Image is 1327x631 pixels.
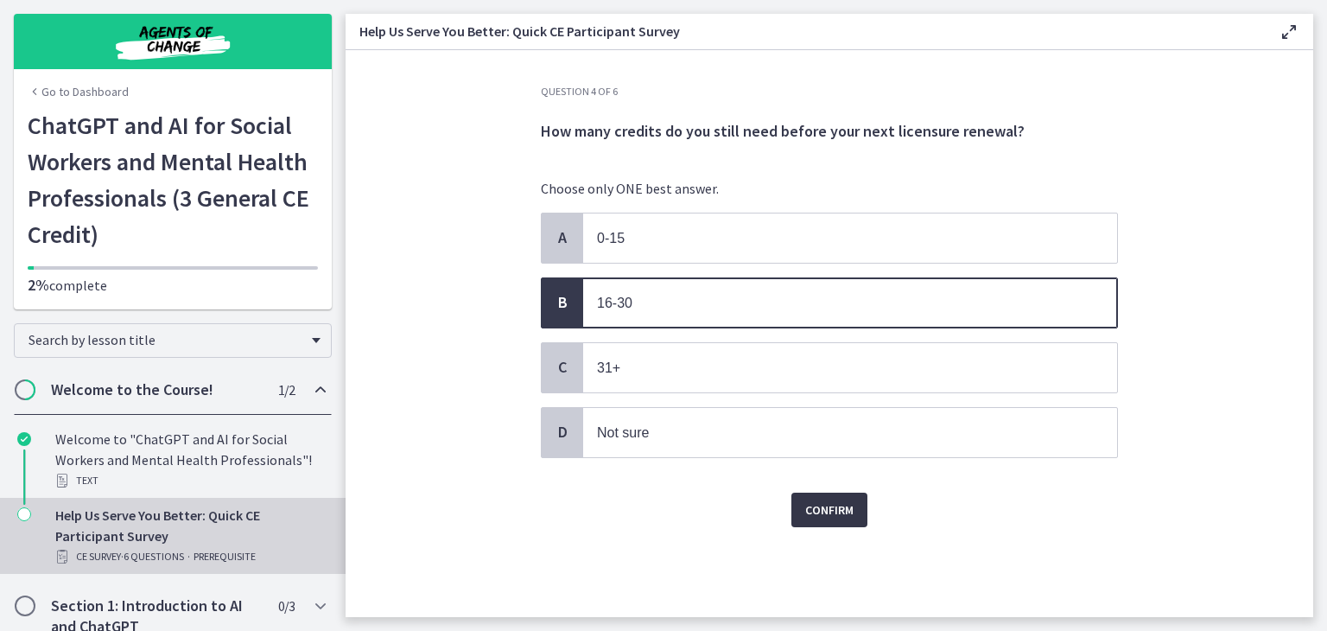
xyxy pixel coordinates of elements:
[121,546,184,567] span: · 6 Questions
[597,360,620,375] span: 31+
[51,379,262,400] h2: Welcome to the Course!
[29,331,303,348] span: Search by lesson title
[55,470,325,491] div: Text
[194,546,256,567] span: PREREQUISITE
[17,432,31,446] i: Completed
[552,422,573,443] span: D
[541,121,1025,141] span: How many credits do you still need before your next licensure renewal?
[69,21,276,62] img: Agents of Change
[28,275,49,295] span: 2%
[278,379,295,400] span: 1 / 2
[187,546,190,567] span: ·
[541,85,1118,99] h3: Question 4 of 6
[28,107,318,252] h1: ChatGPT and AI for Social Workers and Mental Health Professionals (3 General CE Credit)
[278,596,295,616] span: 0 / 3
[552,357,573,378] span: C
[597,296,632,310] span: 16-30
[597,231,625,245] span: 0-15
[28,83,129,100] a: Go to Dashboard
[791,493,867,527] button: Confirm
[359,21,1251,41] h3: Help Us Serve You Better: Quick CE Participant Survey
[55,505,325,567] div: Help Us Serve You Better: Quick CE Participant Survey
[552,292,573,313] span: B
[55,429,325,491] div: Welcome to "ChatGPT and AI for Social Workers and Mental Health Professionals"!
[597,425,649,440] span: Not sure
[805,500,854,520] span: Confirm
[55,546,325,567] div: CE Survey
[28,275,318,296] p: complete
[552,227,573,248] span: A
[14,323,332,358] div: Search by lesson title
[541,178,1118,199] p: Choose only ONE best answer.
